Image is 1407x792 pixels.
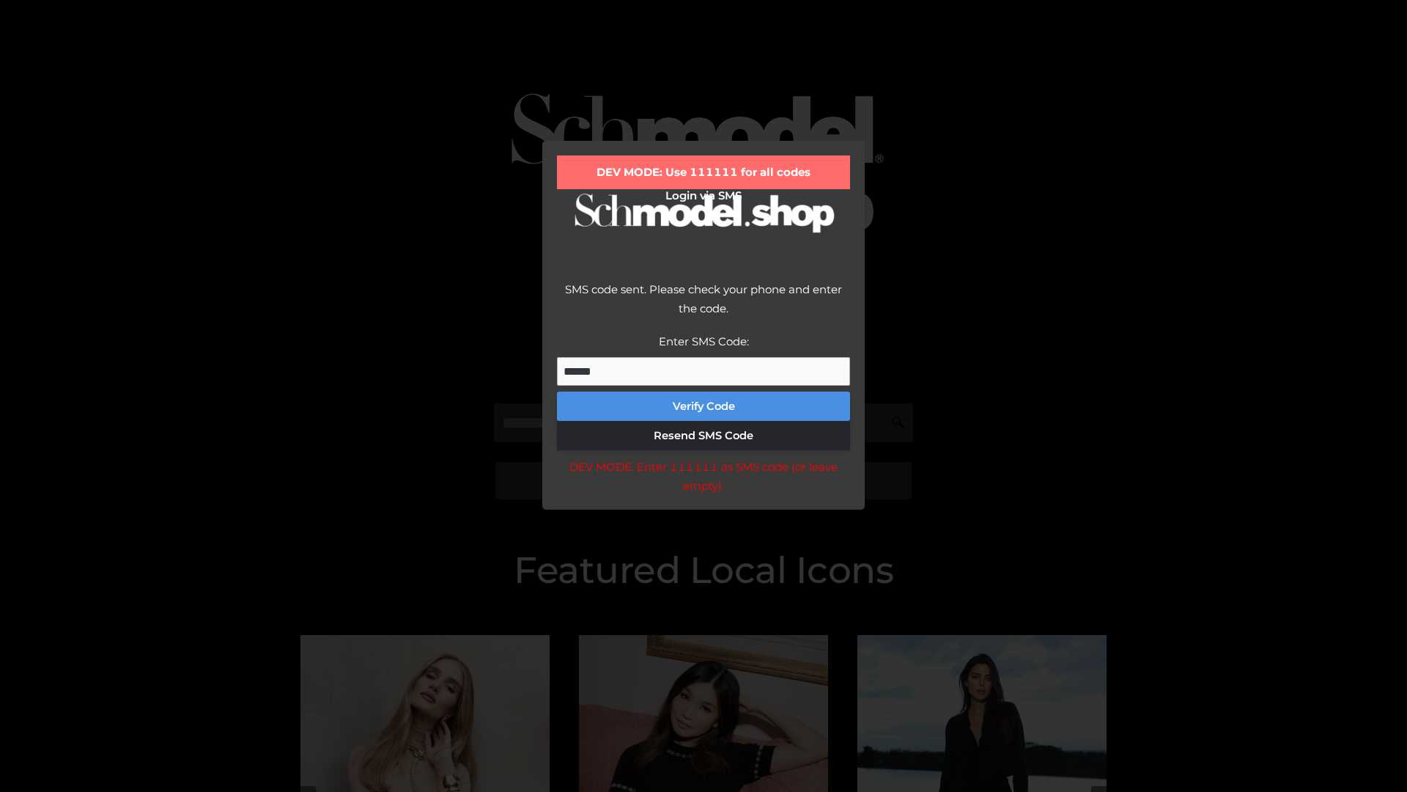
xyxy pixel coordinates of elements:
[659,334,749,348] label: Enter SMS Code:
[557,392,850,421] button: Verify Code
[557,189,850,202] h2: Login via SMS
[557,280,850,332] div: SMS code sent. Please check your phone and enter the code.
[557,421,850,450] button: Resend SMS Code
[557,155,850,189] div: DEV MODE: Use 111111 for all codes
[557,458,850,495] div: DEV MODE: Enter 111111 as SMS code (or leave empty).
